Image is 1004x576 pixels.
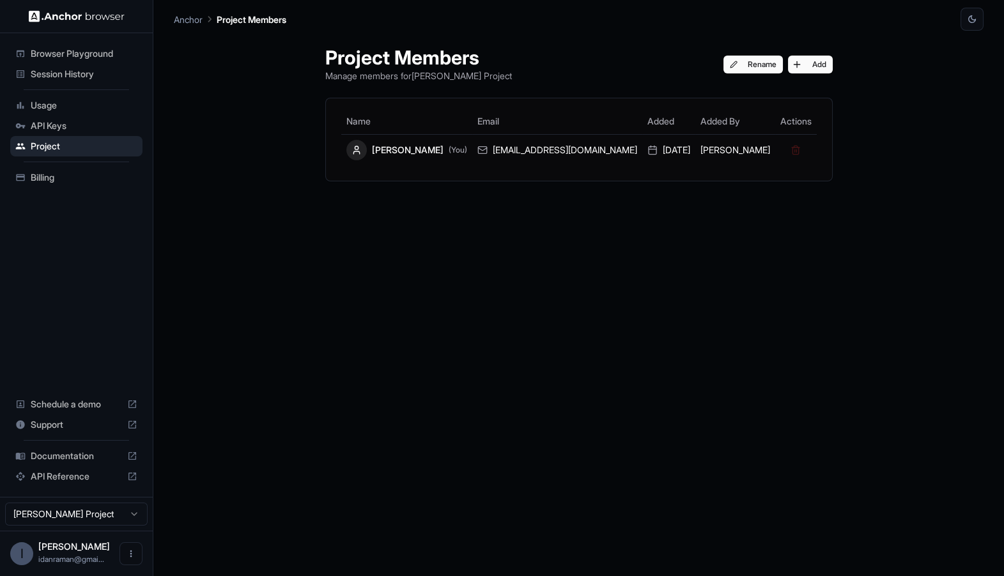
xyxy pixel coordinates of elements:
[10,167,143,188] div: Billing
[31,450,122,462] span: Documentation
[10,95,143,116] div: Usage
[38,541,110,552] span: Idan Raman
[341,109,472,134] th: Name
[477,144,637,156] div: [EMAIL_ADDRESS][DOMAIN_NAME]
[695,134,775,165] td: [PERSON_NAME]
[38,554,104,564] span: idanraman@gmail.com
[174,13,203,26] p: Anchor
[10,466,143,487] div: API Reference
[217,13,286,26] p: Project Members
[31,470,122,483] span: API Reference
[31,418,122,431] span: Support
[325,69,512,82] p: Manage members for [PERSON_NAME] Project
[31,99,137,112] span: Usage
[10,43,143,64] div: Browser Playground
[449,145,467,155] span: (You)
[10,136,143,156] div: Project
[346,140,467,160] div: [PERSON_NAME]
[31,171,137,184] span: Billing
[695,109,775,134] th: Added By
[31,140,137,153] span: Project
[174,12,286,26] nav: breadcrumb
[647,144,690,156] div: [DATE]
[10,414,143,435] div: Support
[10,542,33,565] div: I
[642,109,695,134] th: Added
[120,542,143,565] button: Open menu
[29,10,125,22] img: Anchor Logo
[31,398,122,411] span: Schedule a demo
[31,47,137,60] span: Browser Playground
[325,46,512,69] h1: Project Members
[10,446,143,466] div: Documentation
[10,394,143,414] div: Schedule a demo
[31,119,137,132] span: API Keys
[723,56,783,73] button: Rename
[10,64,143,84] div: Session History
[31,68,137,80] span: Session History
[10,116,143,136] div: API Keys
[775,109,817,134] th: Actions
[472,109,642,134] th: Email
[788,56,833,73] button: Add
